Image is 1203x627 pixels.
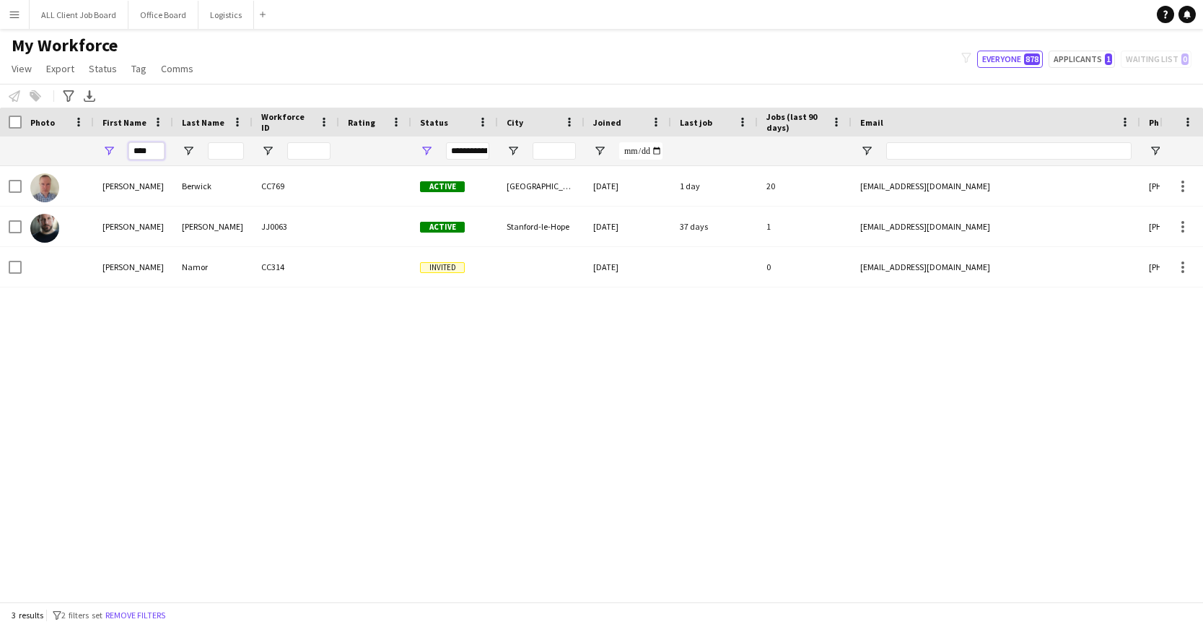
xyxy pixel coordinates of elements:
button: Open Filter Menu [860,144,873,157]
div: [EMAIL_ADDRESS][DOMAIN_NAME] [852,207,1140,246]
span: My Workforce [12,35,118,56]
div: CC769 [253,166,339,206]
button: Applicants1 [1049,51,1115,68]
a: Status [83,59,123,78]
span: Photo [30,117,55,128]
span: Export [46,62,74,75]
div: CC314 [253,247,339,287]
a: Tag [126,59,152,78]
div: [EMAIL_ADDRESS][DOMAIN_NAME] [852,166,1140,206]
div: [GEOGRAPHIC_DATA] 9 [498,166,585,206]
span: 1 [1105,53,1112,65]
button: Open Filter Menu [182,144,195,157]
span: Comms [161,62,193,75]
span: Phone [1149,117,1174,128]
button: Open Filter Menu [261,144,274,157]
div: [EMAIL_ADDRESS][DOMAIN_NAME] [852,247,1140,287]
button: Remove filters [102,607,168,623]
button: ALL Client Job Board [30,1,128,29]
input: City Filter Input [533,142,576,160]
span: Jobs (last 90 days) [766,111,826,133]
a: Comms [155,59,199,78]
span: Tag [131,62,146,75]
span: Invited [420,262,465,273]
span: Active [420,222,465,233]
input: Joined Filter Input [619,142,662,160]
span: 2 filters set [61,610,102,620]
button: Open Filter Menu [1149,144,1162,157]
input: Workforce ID Filter Input [287,142,331,160]
div: [DATE] [585,207,671,246]
div: Namor [173,247,253,287]
div: 0 [758,247,852,287]
img: Marc Berwick [30,173,59,202]
button: Office Board [128,1,198,29]
img: Marc Zammit [30,214,59,243]
app-action-btn: Export XLSX [81,87,98,105]
span: Last Name [182,117,224,128]
span: Last job [680,117,712,128]
span: 878 [1024,53,1040,65]
span: View [12,62,32,75]
a: View [6,59,38,78]
div: 1 day [671,166,758,206]
button: Open Filter Menu [420,144,433,157]
app-action-btn: Advanced filters [60,87,77,105]
div: [DATE] [585,247,671,287]
input: Last Name Filter Input [208,142,244,160]
button: Open Filter Menu [593,144,606,157]
input: First Name Filter Input [128,142,165,160]
div: Berwick [173,166,253,206]
span: Email [860,117,883,128]
button: Logistics [198,1,254,29]
span: City [507,117,523,128]
div: 37 days [671,207,758,246]
button: Everyone878 [977,51,1043,68]
div: [PERSON_NAME] [94,247,173,287]
span: Rating [348,117,375,128]
div: JJ0063 [253,207,339,246]
input: Email Filter Input [886,142,1132,160]
button: Open Filter Menu [102,144,115,157]
span: Active [420,181,465,192]
span: Workforce ID [261,111,313,133]
span: First Name [102,117,146,128]
div: [PERSON_NAME] [94,207,173,246]
span: Status [420,117,448,128]
div: [DATE] [585,166,671,206]
div: 20 [758,166,852,206]
div: Stanford-le-Hope [498,207,585,246]
button: Open Filter Menu [507,144,520,157]
span: Status [89,62,117,75]
span: Joined [593,117,621,128]
div: [PERSON_NAME] [173,207,253,246]
div: [PERSON_NAME] [94,166,173,206]
a: Export [40,59,80,78]
div: 1 [758,207,852,246]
